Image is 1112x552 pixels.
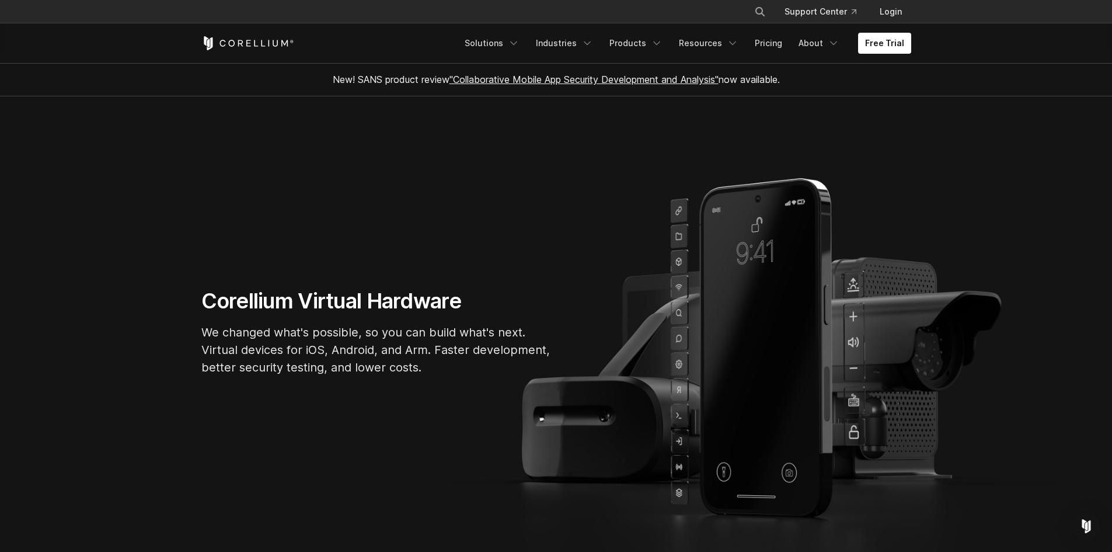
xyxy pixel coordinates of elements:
[201,288,552,314] h1: Corellium Virtual Hardware
[602,33,670,54] a: Products
[529,33,600,54] a: Industries
[870,1,911,22] a: Login
[458,33,911,54] div: Navigation Menu
[333,74,780,85] span: New! SANS product review now available.
[750,1,771,22] button: Search
[748,33,789,54] a: Pricing
[740,1,911,22] div: Navigation Menu
[672,33,745,54] a: Resources
[201,324,552,376] p: We changed what's possible, so you can build what's next. Virtual devices for iOS, Android, and A...
[858,33,911,54] a: Free Trial
[775,1,866,22] a: Support Center
[449,74,719,85] a: "Collaborative Mobile App Security Development and Analysis"
[792,33,846,54] a: About
[458,33,527,54] a: Solutions
[201,36,294,50] a: Corellium Home
[1072,512,1100,540] div: Open Intercom Messenger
